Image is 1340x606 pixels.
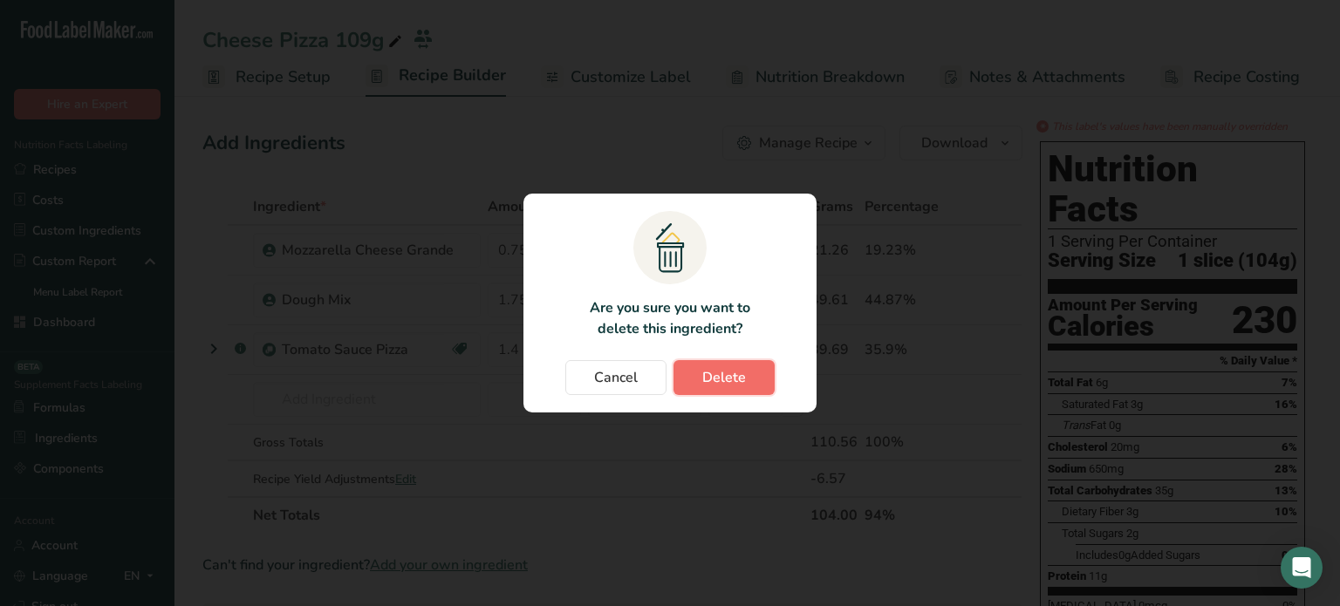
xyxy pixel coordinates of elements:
[1281,547,1323,589] div: Open Intercom Messenger
[565,360,667,395] button: Cancel
[673,360,775,395] button: Delete
[594,367,638,388] span: Cancel
[702,367,746,388] span: Delete
[579,297,760,339] p: Are you sure you want to delete this ingredient?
